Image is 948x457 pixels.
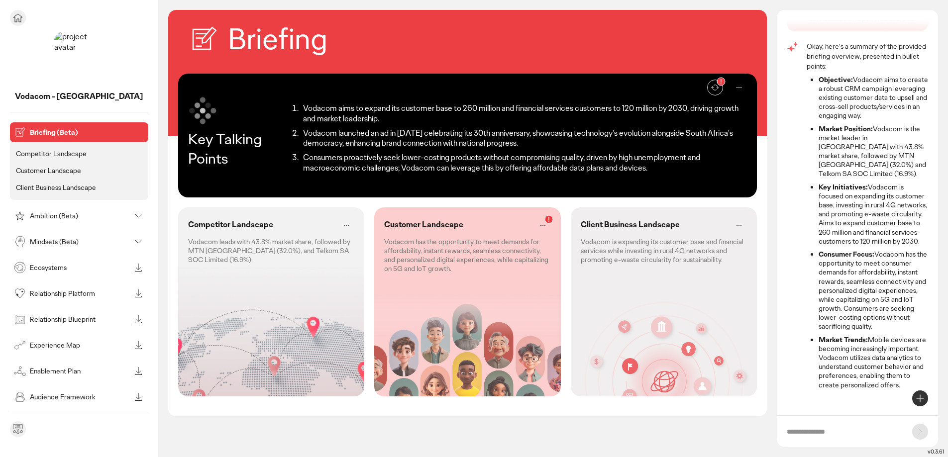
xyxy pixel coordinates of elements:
[188,129,287,168] p: Key Talking Points
[571,207,757,396] div: Client Business Landscape: Vodacom is expanding its customer base and financial services while in...
[819,124,928,179] li: Vodacom is the market leader in [GEOGRAPHIC_DATA] with 43.8% market share, followed by MTN [GEOGR...
[188,95,218,125] img: symbol
[581,237,747,265] p: Vodacom is expanding its customer base and financial services while investing in rural 4G network...
[581,220,680,230] p: Client Business Landscape
[819,250,874,259] strong: Consumer Focus:
[819,335,868,344] strong: Market Trends:
[30,393,130,400] p: Audience Framework
[384,237,551,274] p: Vodacom has the opportunity to meet demands for affordability, instant rewards, seamless connecti...
[819,75,928,120] li: Vodacom aims to create a robust CRM campaign leveraging existing customer data to upsell and cros...
[16,166,81,175] p: Customer Landscape
[707,80,723,95] button: Refresh
[10,91,148,102] p: Vodacom - South Africa
[188,220,273,230] p: Competitor Landscape
[30,367,130,374] p: Enablement Plan
[819,250,928,331] li: Vodacom has the opportunity to meet consumer demands for affordability, instant rewards, seamless...
[30,129,144,136] p: Briefing (Beta)
[374,207,561,396] div: Customer Landscape: Vodacom has the opportunity to meet demands for affordability, instant reward...
[30,290,130,297] p: Relationship Platform
[30,316,130,323] p: Relationship Blueprint
[16,149,87,158] p: Competitor Landscape
[30,264,130,271] p: Ecosystems
[819,183,928,246] li: Vodacom is focused on expanding its customer base, investing in rural 4G networks, and promoting ...
[30,342,130,349] p: Experience Map
[819,124,873,133] strong: Market Position:
[54,32,104,82] img: project avatar
[16,183,96,192] p: Client Business Landscape
[384,220,463,230] p: Customer Landscape
[228,20,327,59] h2: Briefing
[10,421,26,437] div: Send feedback
[819,335,928,389] li: Mobile devices are becoming increasingly important. Vodacom utilizes data analytics to understand...
[300,128,747,149] li: Vodacom launched an ad in [DATE] celebrating its 30th anniversary, showcasing technology's evolut...
[819,75,853,84] strong: Objective:
[300,103,747,124] li: Vodacom aims to expand its customer base to 260 million and financial services customers to 120 m...
[30,212,130,219] p: Ambition (Beta)
[300,153,747,174] li: Consumers proactively seek lower-costing products without compromising quality, driven by high un...
[178,207,365,396] div: Competitor Landscape: Vodacom leads with 43.8% market share, followed by MTN South Africa (32.0%)...
[30,238,130,245] p: Mindsets (Beta)
[188,237,355,265] p: Vodacom leads with 43.8% market share, followed by MTN [GEOGRAPHIC_DATA] (32.0%), and Telkom SA S...
[819,183,868,191] strong: Key Initiatives:
[807,41,928,71] p: Okay, here's a summary of the provided briefing overview, presented in bullet points:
